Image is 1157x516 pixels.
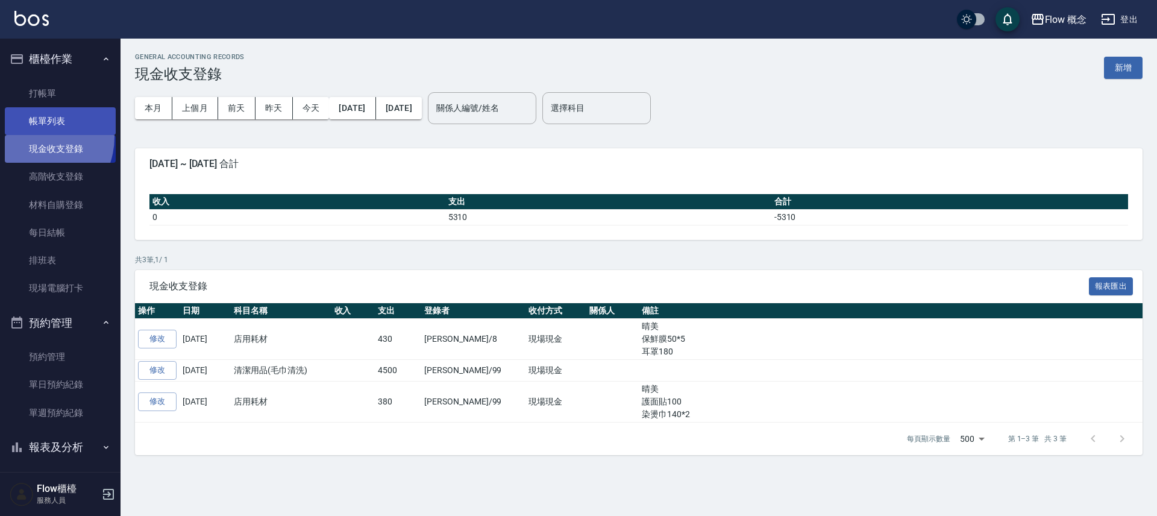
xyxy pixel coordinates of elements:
[138,330,177,348] a: 修改
[525,303,586,319] th: 收付方式
[149,209,445,225] td: 0
[639,382,1143,423] td: 晴美 護面貼100 染燙巾140*2
[5,247,116,274] a: 排班表
[5,107,116,135] a: 帳單列表
[14,11,49,26] img: Logo
[231,382,331,423] td: 店用耗材
[231,319,331,360] td: 店用耗材
[445,209,771,225] td: 5310
[149,194,445,210] th: 收入
[1089,277,1133,296] button: 報表匯出
[955,423,989,455] div: 500
[231,360,331,382] td: 清潔用品(毛巾清洗)
[375,382,421,423] td: 380
[907,433,950,444] p: 每頁顯示數量
[5,462,116,494] button: 客戶管理
[421,319,525,360] td: [PERSON_NAME]/8
[135,303,180,319] th: 操作
[421,303,525,319] th: 登錄者
[149,158,1128,170] span: [DATE] ~ [DATE] 合計
[135,53,245,61] h2: GENERAL ACCOUNTING RECORDS
[375,319,421,360] td: 430
[421,382,525,423] td: [PERSON_NAME]/99
[5,371,116,398] a: 單日預約紀錄
[5,191,116,219] a: 材料自購登錄
[5,43,116,75] button: 櫃檯作業
[1104,57,1143,79] button: 新增
[331,303,375,319] th: 收入
[639,319,1143,360] td: 晴美 保鮮膜50*5 耳罩180
[149,280,1089,292] span: 現金收支登錄
[37,495,98,506] p: 服務人員
[1096,8,1143,31] button: 登出
[138,392,177,411] a: 修改
[5,432,116,463] button: 報表及分析
[180,360,231,382] td: [DATE]
[639,303,1143,319] th: 備註
[329,97,375,119] button: [DATE]
[5,307,116,339] button: 預約管理
[180,303,231,319] th: 日期
[135,254,1143,265] p: 共 3 筆, 1 / 1
[5,343,116,371] a: 預約管理
[1026,7,1092,32] button: Flow 概念
[5,163,116,190] a: 高階收支登錄
[293,97,330,119] button: 今天
[421,360,525,382] td: [PERSON_NAME]/99
[172,97,218,119] button: 上個月
[10,482,34,506] img: Person
[5,135,116,163] a: 現金收支登錄
[525,319,586,360] td: 現場現金
[586,303,639,319] th: 關係人
[135,97,172,119] button: 本月
[37,483,98,495] h5: Flow櫃檯
[1089,280,1133,291] a: 報表匯出
[138,361,177,380] a: 修改
[231,303,331,319] th: 科目名稱
[5,399,116,427] a: 單週預約紀錄
[5,80,116,107] a: 打帳單
[180,319,231,360] td: [DATE]
[1104,61,1143,73] a: 新增
[218,97,256,119] button: 前天
[445,194,771,210] th: 支出
[5,219,116,247] a: 每日結帳
[996,7,1020,31] button: save
[5,274,116,302] a: 現場電腦打卡
[525,382,586,423] td: 現場現金
[1008,433,1067,444] p: 第 1–3 筆 共 3 筆
[375,303,421,319] th: 支出
[375,360,421,382] td: 4500
[1045,12,1087,27] div: Flow 概念
[135,66,245,83] h3: 現金收支登錄
[376,97,422,119] button: [DATE]
[256,97,293,119] button: 昨天
[525,360,586,382] td: 現場現金
[180,382,231,423] td: [DATE]
[771,194,1128,210] th: 合計
[771,209,1128,225] td: -5310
